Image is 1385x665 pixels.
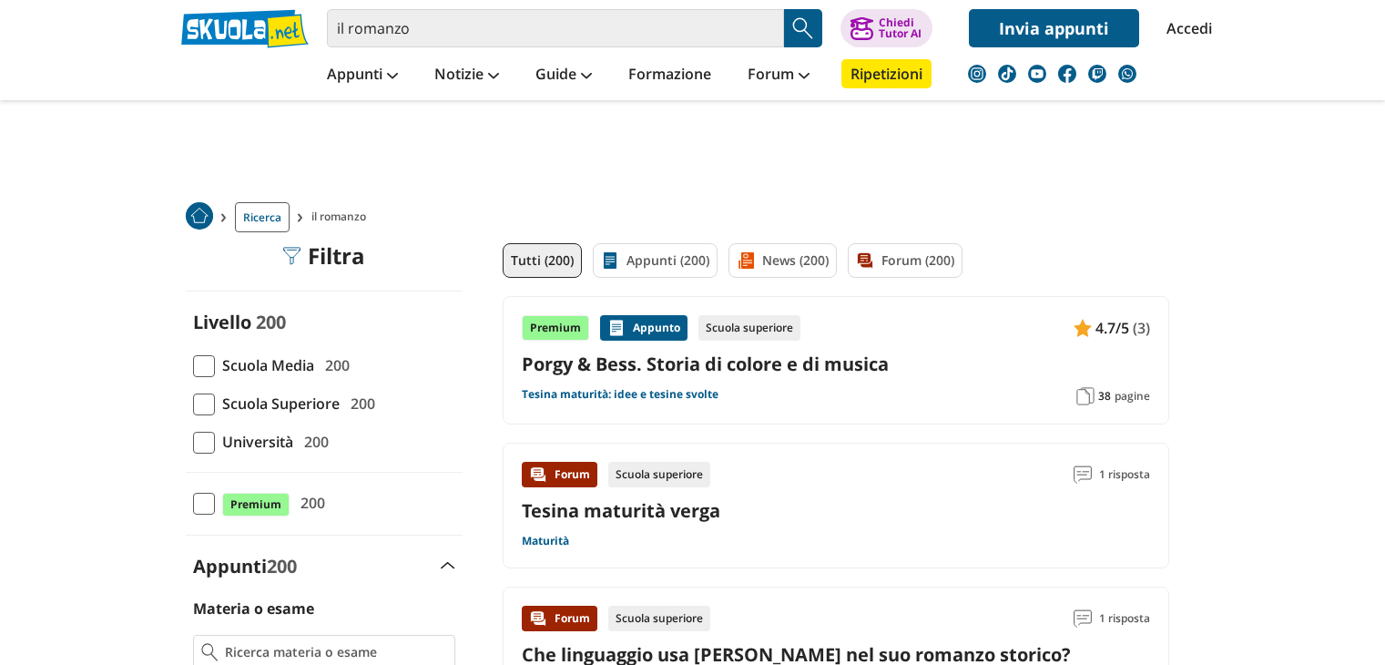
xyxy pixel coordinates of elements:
[1133,316,1150,340] span: (3)
[225,643,446,661] input: Ricerca materia o esame
[1088,65,1106,83] img: twitch
[529,609,547,628] img: Forum contenuto
[608,606,710,631] div: Scuola superiore
[522,462,597,487] div: Forum
[215,430,293,454] span: Università
[1098,389,1111,404] span: 38
[186,202,213,230] img: Home
[879,17,922,39] div: Chiedi Tutor AI
[1028,65,1046,83] img: youtube
[531,59,596,92] a: Guide
[593,243,718,278] a: Appunti (200)
[503,243,582,278] a: Tutti (200)
[267,554,297,578] span: 200
[1058,65,1076,83] img: facebook
[698,315,800,341] div: Scuola superiore
[728,243,837,278] a: News (200)
[601,251,619,270] img: Appunti filtro contenuto
[789,15,817,42] img: Cerca appunti, riassunti o versioni
[784,9,822,47] button: Search Button
[322,59,402,92] a: Appunti
[343,392,375,415] span: 200
[522,498,720,523] a: Tesina maturità verga
[840,9,932,47] button: ChiediTutor AI
[215,353,314,377] span: Scuola Media
[600,315,687,341] div: Appunto
[998,65,1016,83] img: tiktok
[318,353,350,377] span: 200
[1074,609,1092,628] img: Commenti lettura
[327,9,784,47] input: Cerca appunti, riassunti o versioni
[1074,465,1092,484] img: Commenti lettura
[529,465,547,484] img: Forum contenuto
[1115,389,1150,404] span: pagine
[848,243,962,278] a: Forum (200)
[969,9,1139,47] a: Invia appunti
[193,554,297,578] label: Appunti
[522,352,1150,376] a: Porgy & Bess. Storia di colore e di musica
[441,562,455,569] img: Apri e chiudi sezione
[256,310,286,334] span: 200
[522,534,569,548] a: Maturità
[430,59,504,92] a: Notizie
[608,462,710,487] div: Scuola superiore
[193,598,314,619] label: Materia o esame
[193,310,251,334] label: Livello
[522,387,718,402] a: Tesina maturità: idee e tesine svolte
[297,430,329,454] span: 200
[856,251,874,270] img: Forum filtro contenuto
[1118,65,1136,83] img: WhatsApp
[282,243,365,269] div: Filtra
[522,315,589,341] div: Premium
[186,202,213,232] a: Home
[1076,387,1095,405] img: Pagine
[282,247,300,265] img: Filtra filtri mobile
[293,491,325,515] span: 200
[1099,606,1150,631] span: 1 risposta
[743,59,814,92] a: Forum
[624,59,716,92] a: Formazione
[1095,316,1129,340] span: 4.7/5
[222,493,290,517] span: Premium
[201,643,219,661] img: Ricerca materia o esame
[1074,319,1092,337] img: Appunti contenuto
[841,59,932,88] a: Ripetizioni
[311,202,373,232] span: il romanzo
[1099,462,1150,487] span: 1 risposta
[607,319,626,337] img: Appunti contenuto
[235,202,290,232] a: Ricerca
[215,392,340,415] span: Scuola Superiore
[737,251,755,270] img: News filtro contenuto
[968,65,986,83] img: instagram
[522,606,597,631] div: Forum
[1166,9,1205,47] a: Accedi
